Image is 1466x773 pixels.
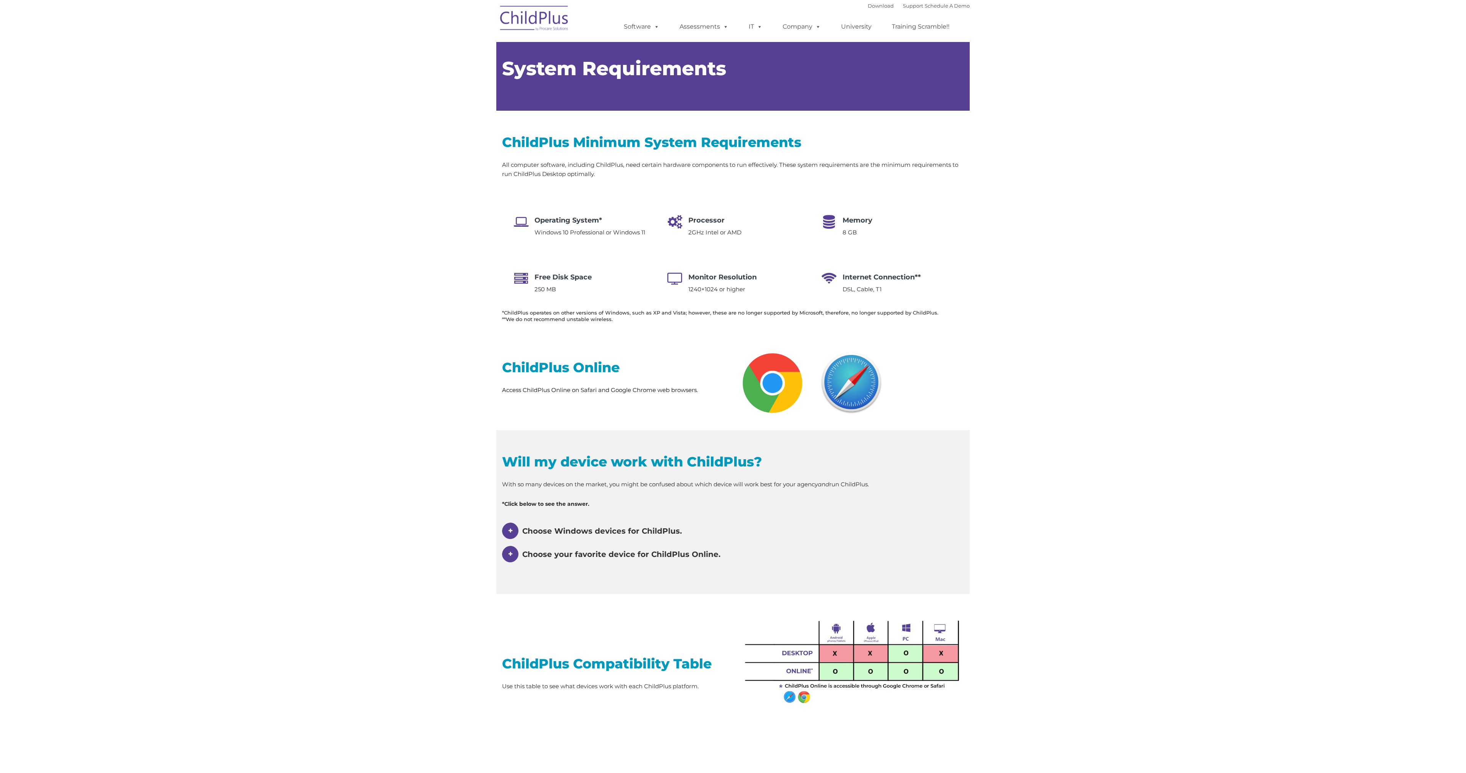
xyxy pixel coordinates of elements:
[818,349,885,417] img: Safari
[739,349,806,417] img: Chrome
[534,286,556,293] span: 250 MB
[833,19,879,34] a: University
[843,229,857,236] span: 8 GB
[616,19,667,34] a: Software
[502,480,964,489] p: With so many devices on the market, you might be confused about which device will work best for y...
[502,682,727,691] p: Use this table to see what devices work with each ChildPlus platform.
[925,3,970,9] a: Schedule A Demo
[534,228,645,237] p: Windows 10 Professional or Windows 11
[502,453,964,470] h2: Will my device work with ChildPlus?
[739,607,964,707] img: Untitled-1
[496,0,573,39] img: ChildPlus by Procare Solutions
[741,19,770,34] a: IT
[502,57,726,80] span: System Requirements
[688,273,757,281] span: Monitor Resolution
[534,273,592,281] span: Free Disk Space
[688,216,725,224] span: Processor
[688,286,745,293] span: 1240×1024 or higher
[502,500,589,507] strong: *Click below to see the answer.
[903,3,923,9] a: Support
[502,359,727,376] h2: ChildPlus Online
[843,273,921,281] span: Internet Connection**
[502,134,964,151] h2: ChildPlus Minimum System Requirements
[868,3,894,9] a: Download
[884,19,957,34] a: Training Scramble!!
[688,229,741,236] span: 2GHz Intel or AMD
[843,216,872,224] span: Memory
[522,550,720,559] span: Choose your favorite device for ChildPlus Online.
[775,19,828,34] a: Company
[818,481,829,488] em: and
[672,19,736,34] a: Assessments
[502,386,698,394] span: Access ChildPlus Online on Safari and Google Chrome web browsers.
[502,655,727,672] h2: ChildPlus Compatibility Table
[502,160,964,179] p: All computer software, including ChildPlus, need certain hardware components to run effectively. ...
[868,3,970,9] font: |
[502,310,964,323] h6: *ChildPlus operates on other versions of Windows, such as XP and Vista; however, these are no lon...
[843,286,882,293] span: DSL, Cable, T1
[522,526,682,536] span: Choose Windows devices for ChildPlus.
[534,215,645,226] h4: Operating System*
